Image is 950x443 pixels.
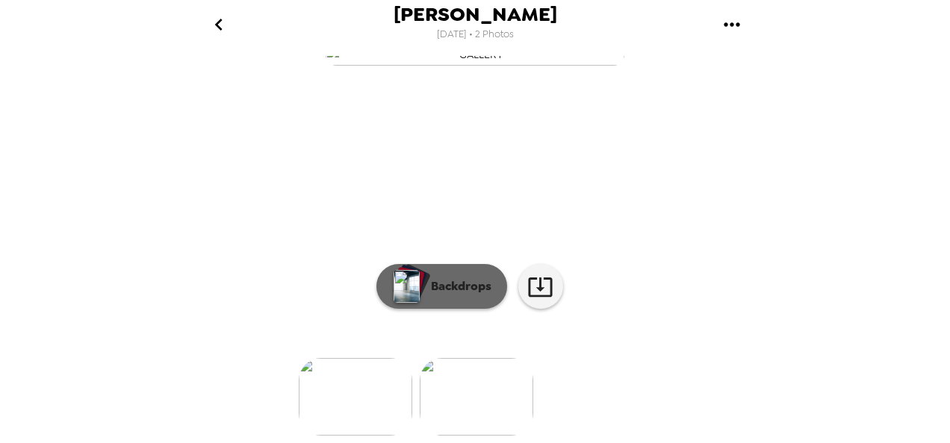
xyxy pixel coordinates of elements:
[376,264,507,309] button: Backdrops
[423,277,491,295] p: Backdrops
[437,25,514,45] span: [DATE] • 2 Photos
[420,358,533,436] img: gallery
[299,358,412,436] img: gallery
[394,4,557,25] span: [PERSON_NAME]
